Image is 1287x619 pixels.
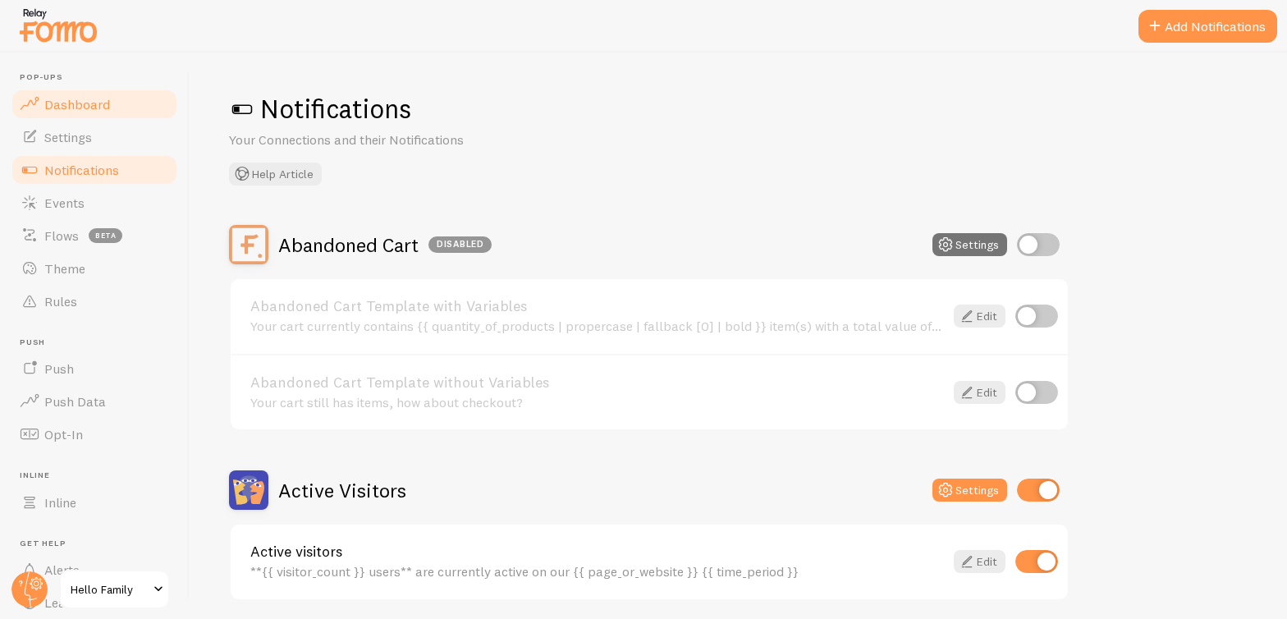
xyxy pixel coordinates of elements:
button: Settings [932,479,1007,502]
span: Theme [44,260,85,277]
span: Push [20,337,179,348]
div: **{{ visitor_count }} users** are currently active on our {{ page_or_website }} {{ time_period }} [250,564,944,579]
img: Abandoned Cart [229,225,268,264]
span: Inline [44,494,76,511]
a: Edit [954,305,1005,328]
button: Settings [932,233,1007,256]
a: Notifications [10,154,179,186]
span: Notifications [44,162,119,178]
a: Active visitors [250,544,944,559]
a: Edit [954,381,1005,404]
span: Rules [44,293,77,309]
span: Dashboard [44,96,110,112]
a: Flows beta [10,219,179,252]
span: Pop-ups [20,72,179,83]
a: Dashboard [10,88,179,121]
span: Settings [44,129,92,145]
span: Opt-In [44,426,83,442]
h2: Abandoned Cart [278,232,492,258]
a: Alerts [10,553,179,586]
a: Events [10,186,179,219]
a: Abandoned Cart Template without Variables [250,375,944,390]
img: Active Visitors [229,470,268,510]
img: fomo-relay-logo-orange.svg [17,4,99,46]
a: Inline [10,486,179,519]
a: Edit [954,550,1005,573]
h2: Active Visitors [278,478,406,503]
a: Settings [10,121,179,154]
span: Inline [20,470,179,481]
a: Push Data [10,385,179,418]
span: Alerts [44,562,80,578]
a: Push [10,352,179,385]
span: Push Data [44,393,106,410]
div: Your cart still has items, how about checkout? [250,395,944,410]
span: Hello Family [71,580,149,599]
div: Disabled [428,236,492,253]
a: Hello Family [59,570,170,609]
a: Opt-In [10,418,179,451]
p: Your Connections and their Notifications [229,131,623,149]
span: beta [89,228,122,243]
a: Rules [10,285,179,318]
button: Help Article [229,163,322,186]
a: Abandoned Cart Template with Variables [250,299,944,314]
h1: Notifications [229,92,1248,126]
a: Theme [10,252,179,285]
div: Your cart currently contains {{ quantity_of_products | propercase | fallback [0] | bold }} item(s... [250,319,944,333]
span: Events [44,195,85,211]
span: Get Help [20,539,179,549]
span: Flows [44,227,79,244]
span: Push [44,360,74,377]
